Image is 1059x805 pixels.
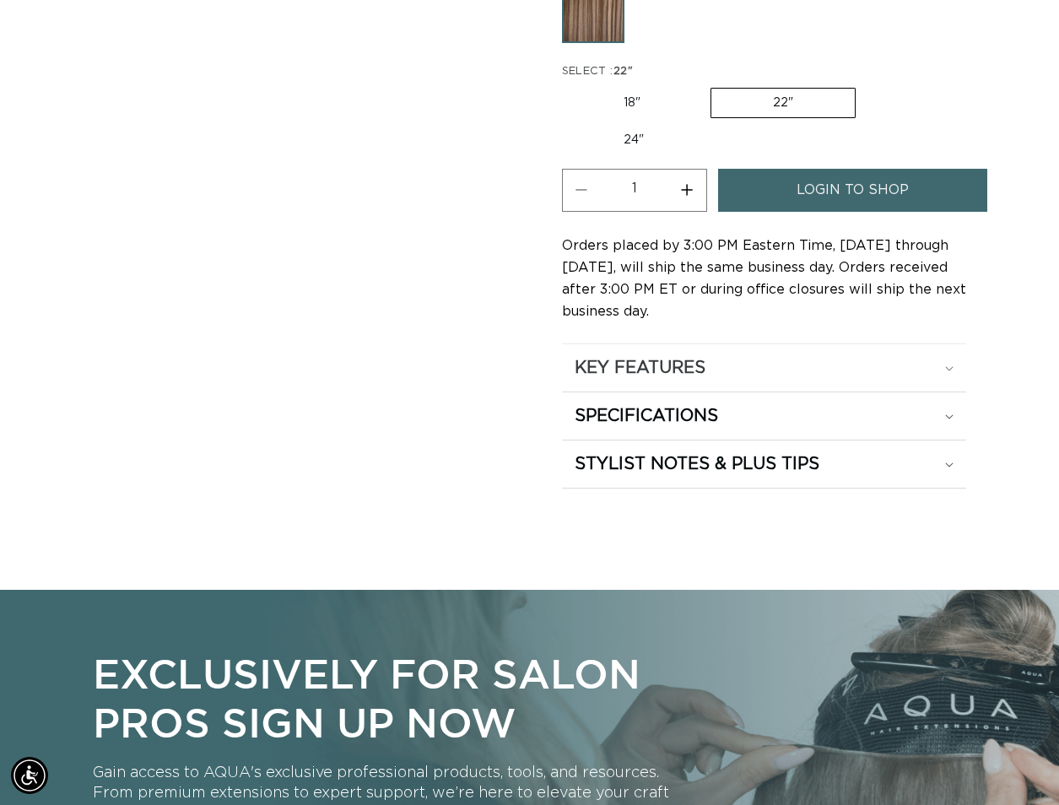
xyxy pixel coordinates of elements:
legend: SELECT : [562,63,635,80]
span: Orders placed by 3:00 PM Eastern Time, [DATE] through [DATE], will ship the same business day. Or... [562,239,966,318]
span: 22" [613,66,633,77]
span: login to shop [797,169,909,212]
h2: STYLIST NOTES & PLUS TIPS [575,453,819,475]
a: login to shop [718,169,987,212]
h2: SPECIFICATIONS [575,405,718,427]
summary: STYLIST NOTES & PLUS TIPS [562,440,967,488]
h2: KEY FEATURES [575,357,705,379]
div: Accessibility Menu [11,757,48,794]
label: 18" [562,89,702,117]
p: Exclusively for Salon Pros Sign Up Now [93,649,673,746]
label: 24" [562,126,705,154]
label: 22" [711,88,856,118]
summary: KEY FEATURES [562,344,967,392]
summary: SPECIFICATIONS [562,392,967,440]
